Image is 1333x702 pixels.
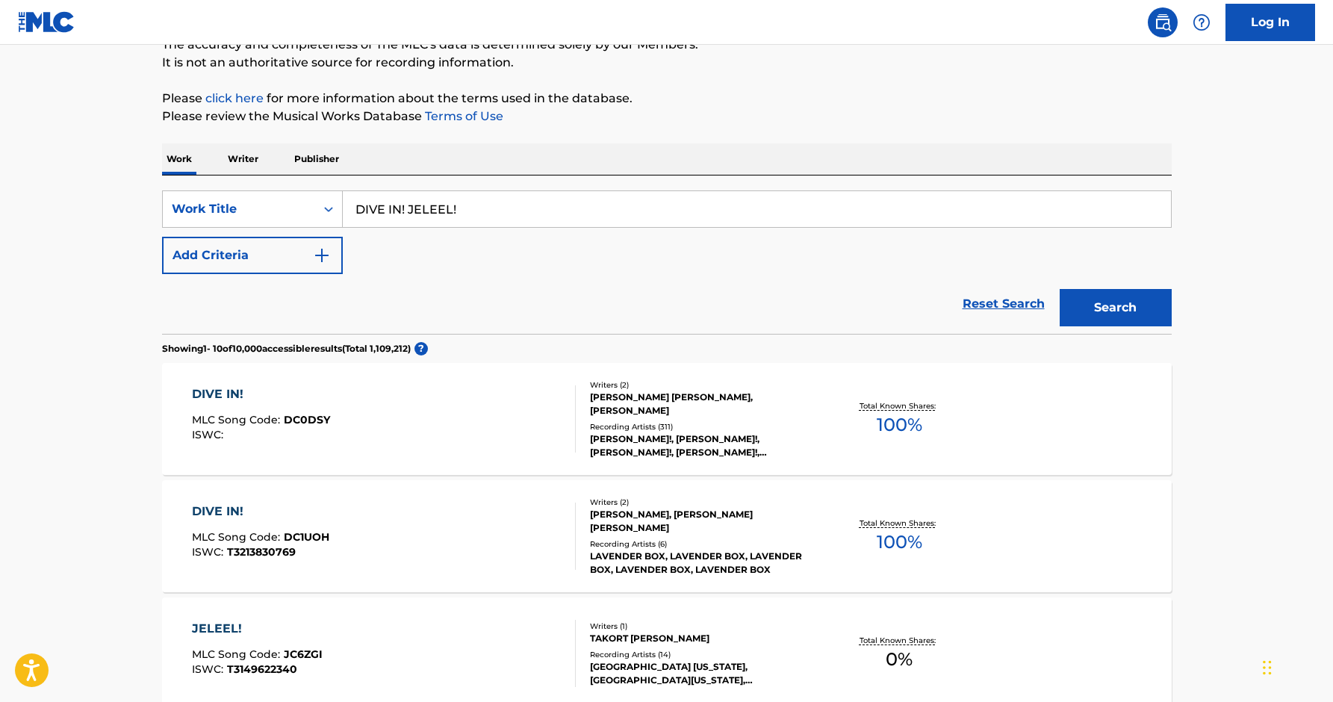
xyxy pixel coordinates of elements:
a: Log In [1225,4,1315,41]
p: Total Known Shares: [860,635,939,646]
p: Publisher [290,143,344,175]
div: DIVE IN! [192,385,330,403]
a: click here [205,91,264,105]
div: [GEOGRAPHIC_DATA] [US_STATE], [GEOGRAPHIC_DATA][US_STATE], [GEOGRAPHIC_DATA] [US_STATE], [GEOGRAP... [590,660,815,687]
div: TAKORT [PERSON_NAME] [590,632,815,645]
span: MLC Song Code : [192,530,284,544]
span: MLC Song Code : [192,647,284,661]
span: T3213830769 [227,545,296,559]
div: [PERSON_NAME]!, [PERSON_NAME]!, [PERSON_NAME]!, [PERSON_NAME]!, [PERSON_NAME]! [590,432,815,459]
iframe: Chat Widget [1258,630,1333,702]
span: DC1UOH [284,530,329,544]
button: Add Criteria [162,237,343,274]
div: Recording Artists ( 6 ) [590,538,815,550]
a: Public Search [1148,7,1178,37]
a: Reset Search [955,288,1052,320]
span: ISWC : [192,662,227,676]
span: 0 % [886,646,913,673]
div: Recording Artists ( 14 ) [590,649,815,660]
form: Search Form [162,190,1172,334]
button: Search [1060,289,1172,326]
img: MLC Logo [18,11,75,33]
span: 100 % [877,411,922,438]
div: [PERSON_NAME] [PERSON_NAME], [PERSON_NAME] [590,391,815,417]
span: JC6ZGI [284,647,323,661]
span: 100 % [877,529,922,556]
p: Please for more information about the terms used in the database. [162,90,1172,108]
p: Please review the Musical Works Database [162,108,1172,125]
div: [PERSON_NAME], [PERSON_NAME] [PERSON_NAME] [590,508,815,535]
p: The accuracy and completeness of The MLC's data is determined solely by our Members. [162,36,1172,54]
p: It is not an authoritative source for recording information. [162,54,1172,72]
a: DIVE IN!MLC Song Code:DC0DSYISWC:Writers (2)[PERSON_NAME] [PERSON_NAME], [PERSON_NAME]Recording A... [162,363,1172,475]
div: Drag [1263,645,1272,690]
a: Terms of Use [422,109,503,123]
span: DC0DSY [284,413,330,426]
div: Recording Artists ( 311 ) [590,421,815,432]
div: Writers ( 2 ) [590,497,815,508]
div: LAVENDER BOX, LAVENDER BOX, LAVENDER BOX, LAVENDER BOX, LAVENDER BOX [590,550,815,577]
span: ISWC : [192,428,227,441]
p: Showing 1 - 10 of 10,000 accessible results (Total 1,109,212 ) [162,342,411,355]
div: JELEEL! [192,620,323,638]
a: DIVE IN!MLC Song Code:DC1UOHISWC:T3213830769Writers (2)[PERSON_NAME], [PERSON_NAME] [PERSON_NAME]... [162,480,1172,592]
p: Total Known Shares: [860,518,939,529]
img: help [1193,13,1211,31]
div: Work Title [172,200,306,218]
p: Total Known Shares: [860,400,939,411]
img: search [1154,13,1172,31]
div: Writers ( 2 ) [590,379,815,391]
span: MLC Song Code : [192,413,284,426]
span: ? [414,342,428,355]
span: T3149622340 [227,662,297,676]
span: ISWC : [192,545,227,559]
p: Work [162,143,196,175]
div: Writers ( 1 ) [590,621,815,632]
div: Help [1187,7,1217,37]
p: Writer [223,143,263,175]
img: 9d2ae6d4665cec9f34b9.svg [313,246,331,264]
div: DIVE IN! [192,503,329,521]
